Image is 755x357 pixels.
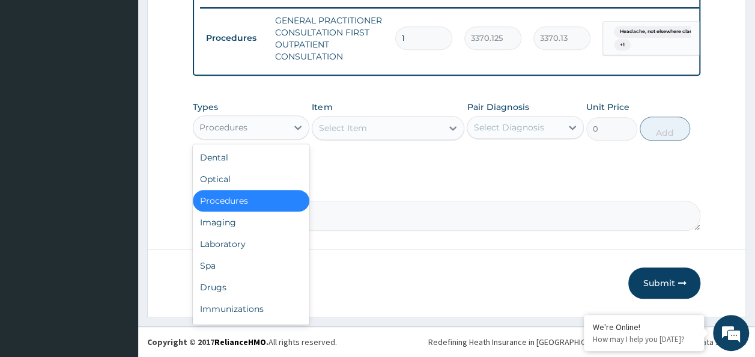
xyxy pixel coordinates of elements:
td: Procedures [200,27,269,49]
div: Procedures [193,190,310,212]
button: Add [640,117,691,141]
div: Drugs [193,276,310,298]
div: Others [193,320,310,341]
div: Redefining Heath Insurance in [GEOGRAPHIC_DATA] using Telemedicine and Data Science! [428,336,746,348]
div: We're Online! [593,322,695,332]
div: Minimize live chat window [197,6,226,35]
span: We're online! [70,104,166,225]
div: Laboratory [193,233,310,255]
label: Comment [193,184,701,194]
div: Select Diagnosis [473,121,544,133]
td: GENERAL PRACTITIONER CONSULTATION FIRST OUTPATIENT CONSULTATION [269,8,389,69]
div: Procedures [199,121,247,133]
footer: All rights reserved. [138,326,755,357]
div: Chat with us now [62,67,202,83]
strong: Copyright © 2017 . [147,337,268,347]
a: RelianceHMO [214,337,266,347]
div: Select Item [318,122,366,134]
label: Types [193,102,218,112]
span: Headache, not elsewhere classi... [614,26,705,38]
div: Spa [193,255,310,276]
div: Dental [193,147,310,168]
div: Imaging [193,212,310,233]
textarea: Type your message and hit 'Enter' [6,233,229,275]
span: + 1 [614,39,631,51]
p: How may I help you today? [593,334,695,344]
label: Pair Diagnosis [467,101,529,113]
div: Immunizations [193,298,310,320]
label: Unit Price [586,101,629,113]
label: Item [312,101,332,113]
img: d_794563401_company_1708531726252_794563401 [22,60,49,90]
div: Optical [193,168,310,190]
button: Submit [628,267,700,299]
